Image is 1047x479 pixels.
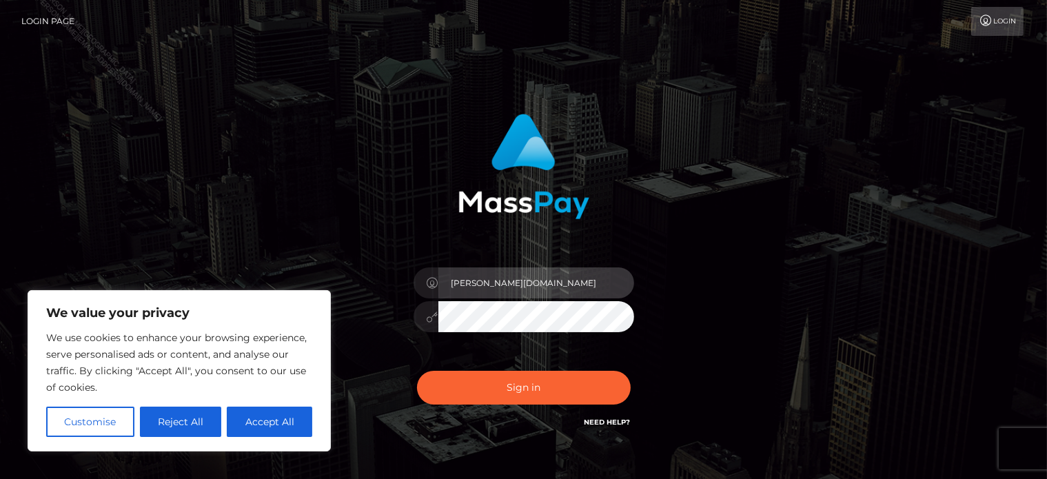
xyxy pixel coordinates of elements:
[585,418,631,427] a: Need Help?
[46,305,312,321] p: We value your privacy
[46,329,312,396] p: We use cookies to enhance your browsing experience, serve personalised ads or content, and analys...
[140,407,222,437] button: Reject All
[46,407,134,437] button: Customise
[971,7,1024,36] a: Login
[28,290,331,451] div: We value your privacy
[21,7,74,36] a: Login Page
[458,114,589,219] img: MassPay Login
[438,267,634,298] input: Username...
[417,371,631,405] button: Sign in
[227,407,312,437] button: Accept All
